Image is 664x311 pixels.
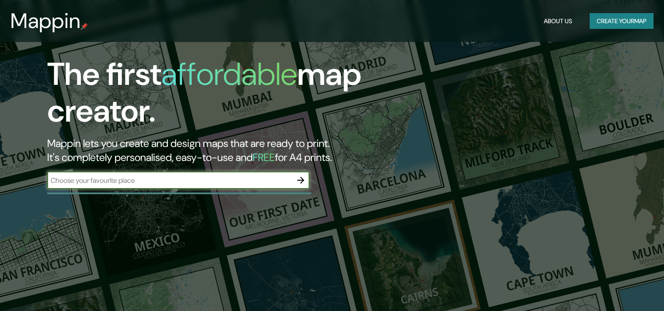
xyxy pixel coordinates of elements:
[47,136,379,164] h2: Mappin lets you create and design maps that are ready to print. It's completely personalised, eas...
[81,23,88,30] img: mappin-pin
[590,13,654,29] button: Create yourmap
[540,13,576,29] button: About Us
[47,56,379,136] h1: The first map creator.
[10,9,81,33] h3: Mappin
[253,150,275,164] h5: FREE
[586,277,654,301] iframe: Help widget launcher
[161,54,297,94] h1: affordable
[47,175,292,185] input: Choose your favourite place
